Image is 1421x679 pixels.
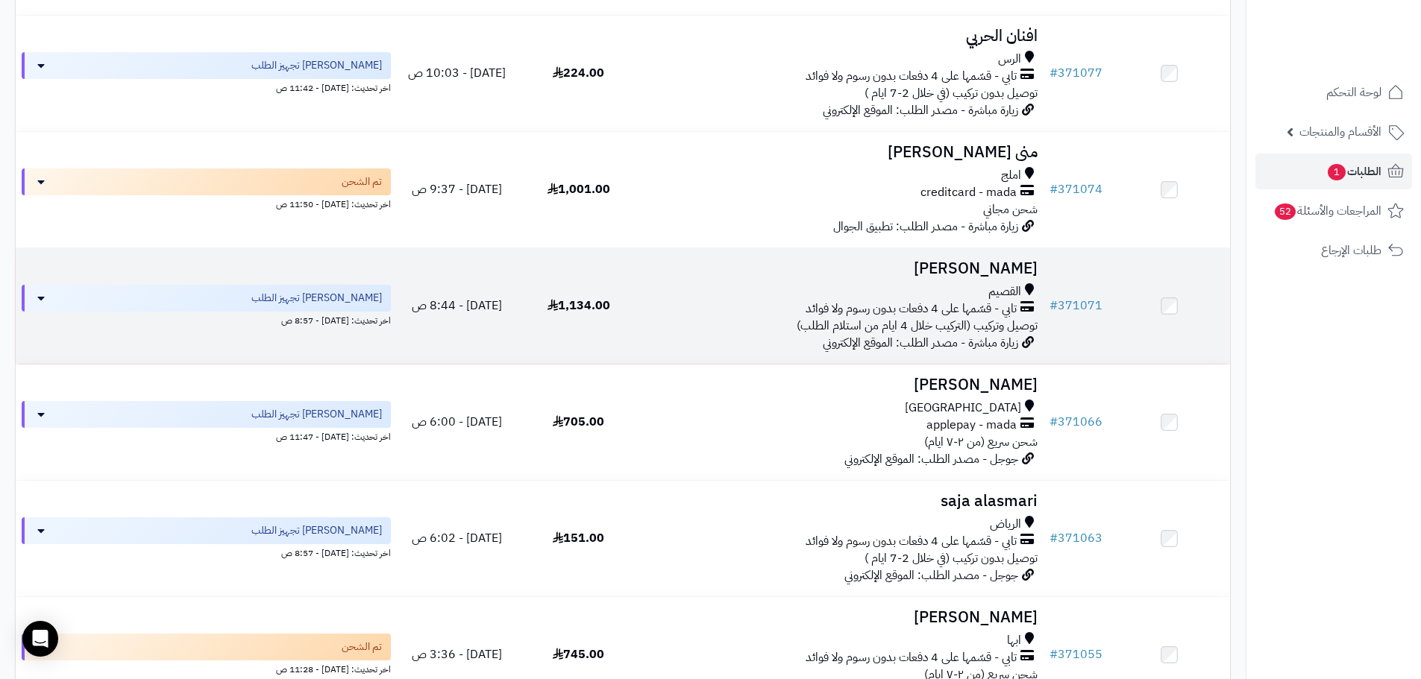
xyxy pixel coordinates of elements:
span: المراجعات والأسئلة [1273,200,1381,221]
a: #371066 [1050,413,1102,431]
a: الطلبات1 [1255,154,1412,189]
span: creditcard - mada [920,184,1017,201]
span: # [1050,180,1058,198]
span: طلبات الإرجاع [1321,240,1381,261]
span: 151.00 [553,529,604,547]
span: الأقسام والمنتجات [1299,121,1381,142]
span: لوحة التحكم [1326,82,1381,103]
span: جوجل - مصدر الطلب: الموقع الإلكتروني [844,566,1018,584]
span: [PERSON_NAME] تجهيز الطلب [251,523,382,538]
span: 1,134.00 [548,297,610,315]
span: الرياض [990,516,1021,533]
div: اخر تحديث: [DATE] - 8:57 ص [22,312,391,327]
span: [PERSON_NAME] تجهيز الطلب [251,291,382,306]
span: املج [1001,167,1021,184]
span: 52 [1275,203,1296,220]
span: [DATE] - 3:36 ص [412,645,502,663]
a: #371063 [1050,529,1102,547]
span: # [1050,413,1058,431]
div: Open Intercom Messenger [22,621,58,657]
span: زيارة مباشرة - مصدر الطلب: الموقع الإلكتروني [823,334,1018,352]
span: [DATE] - 6:00 ص [412,413,502,431]
span: 705.00 [553,413,604,431]
span: [GEOGRAPHIC_DATA] [905,399,1021,417]
span: الرس [998,51,1021,68]
span: [DATE] - 8:44 ص [412,297,502,315]
span: زيارة مباشرة - مصدر الطلب: تطبيق الجوال [833,218,1018,236]
span: 1,001.00 [548,180,610,198]
span: جوجل - مصدر الطلب: الموقع الإلكتروني [844,450,1018,468]
span: # [1050,297,1058,315]
h3: منى [PERSON_NAME] [645,144,1038,161]
span: applepay - mada [926,417,1017,434]
a: طلبات الإرجاع [1255,233,1412,268]
span: ابها [1007,632,1021,649]
h3: saja alasmari [645,493,1038,510]
a: المراجعات والأسئلة52 [1255,193,1412,229]
span: [DATE] - 6:02 ص [412,529,502,547]
span: الطلبات [1326,161,1381,182]
span: تم الشحن [342,174,382,189]
span: [PERSON_NAME] تجهيز الطلب [251,407,382,422]
span: # [1050,645,1058,663]
img: logo-2.png [1320,38,1407,69]
h3: [PERSON_NAME] [645,376,1038,394]
span: 1 [1328,164,1346,180]
span: تابي - قسّمها على 4 دفعات بدون رسوم ولا فوائد [806,649,1017,666]
a: #371055 [1050,645,1102,663]
span: توصيل بدون تركيب (في خلال 2-7 ايام ) [865,84,1038,102]
h3: افنان الحربي [645,28,1038,45]
h3: [PERSON_NAME] [645,609,1038,626]
div: اخر تحديث: [DATE] - 11:28 ص [22,660,391,676]
span: تابي - قسّمها على 4 دفعات بدون رسوم ولا فوائد [806,300,1017,318]
a: #371074 [1050,180,1102,198]
span: تابي - قسّمها على 4 دفعات بدون رسوم ولا فوائد [806,68,1017,85]
span: زيارة مباشرة - مصدر الطلب: الموقع الإلكتروني [823,101,1018,119]
span: شحن سريع (من ٢-٧ ايام) [924,433,1038,451]
span: # [1050,64,1058,82]
div: اخر تحديث: [DATE] - 11:47 ص [22,428,391,443]
span: # [1050,529,1058,547]
div: اخر تحديث: [DATE] - 11:42 ص [22,79,391,95]
a: #371071 [1050,297,1102,315]
span: توصيل بدون تركيب (في خلال 2-7 ايام ) [865,549,1038,567]
span: توصيل وتركيب (التركيب خلال 4 ايام من استلام الطلب) [797,317,1038,335]
span: تابي - قسّمها على 4 دفعات بدون رسوم ولا فوائد [806,533,1017,550]
span: [DATE] - 9:37 ص [412,180,502,198]
span: [PERSON_NAME] تجهيز الطلب [251,58,382,73]
a: لوحة التحكم [1255,75,1412,110]
span: شحن مجاني [983,200,1038,218]
span: القصيم [988,283,1021,300]
h3: [PERSON_NAME] [645,260,1038,277]
span: 224.00 [553,64,604,82]
span: 745.00 [553,645,604,663]
div: اخر تحديث: [DATE] - 8:57 ص [22,544,391,560]
a: #371077 [1050,64,1102,82]
span: [DATE] - 10:03 ص [408,64,506,82]
span: تم الشحن [342,639,382,654]
div: اخر تحديث: [DATE] - 11:50 ص [22,195,391,211]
